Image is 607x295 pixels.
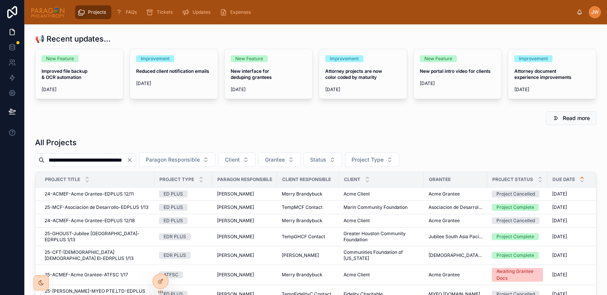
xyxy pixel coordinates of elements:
[496,217,535,224] div: Project Cancelled
[429,234,483,240] a: Jubilee South Asia Pacific Movement Inc.
[126,9,137,15] span: FAQs
[420,80,495,87] span: [DATE]
[42,68,88,80] strong: Improved file backup & OCR automation
[492,233,543,240] a: Project Complete
[164,204,183,211] div: ED PLUS
[282,204,323,210] span: TempMCF Contact
[552,234,567,240] span: [DATE]
[344,191,419,197] a: Acme Client
[344,231,419,243] span: Greater Houston Community Foundation
[282,204,334,210] a: TempMCF Contact
[492,191,543,197] a: Project Cancelled
[344,272,419,278] a: Acme Client
[352,156,384,164] span: Project Type
[193,9,210,15] span: Updates
[45,191,134,197] span: 24-ACMEF-Acme Grantee-EDPLUS 12/11
[429,252,483,258] a: [DEMOGRAPHIC_DATA] [DEMOGRAPHIC_DATA] El Remanente
[217,218,273,224] a: [PERSON_NAME]
[159,217,208,224] a: ED PLUS
[159,176,194,183] span: Project Type
[146,156,200,164] span: Paragon Responsible
[35,34,111,44] h1: 📢 Recent updates...
[344,218,370,224] span: Acme Client
[144,5,178,19] a: Tickets
[344,218,419,224] a: Acme Client
[429,191,460,197] span: Acme Grantee
[496,191,535,197] div: Project Cancelled
[235,55,263,62] div: New Feature
[46,55,74,62] div: New Feature
[492,176,533,183] span: Project Status
[344,204,408,210] span: Marin Community Foundation
[413,49,502,99] a: New FeatureNew portal intro video for clients[DATE]
[265,156,285,164] span: Grantee
[164,191,183,197] div: ED PLUS
[42,87,117,93] span: [DATE]
[217,176,272,183] span: Paragon Responsible
[552,252,567,258] span: [DATE]
[282,234,334,240] a: TempGHCF Contact
[31,6,65,18] img: App logo
[282,218,323,224] span: Merry Brandybuck
[552,272,600,278] a: [DATE]
[225,156,240,164] span: Client
[231,87,306,93] span: [DATE]
[591,9,599,15] span: JW
[45,204,148,210] span: 25-MCF-Asociacion de Desarrollo-EDPLUS 1/13
[159,191,208,197] a: ED PLUS
[429,191,483,197] a: Acme Grantee
[282,252,334,258] a: [PERSON_NAME]
[164,217,183,224] div: ED PLUS
[136,68,209,74] strong: Reduced client notification emails
[230,9,251,15] span: Expenses
[282,218,334,224] a: Merry Brandybuck
[552,218,567,224] span: [DATE]
[303,152,342,167] button: Select Button
[159,204,208,211] a: ED PLUS
[282,191,323,197] span: Merry Brandybuck
[217,252,254,258] span: [PERSON_NAME]
[514,87,590,93] span: [DATE]
[552,176,575,183] span: Due Date
[45,218,135,224] span: 24-ACMEF-Acme Grantee-EDPLUS 12/18
[424,55,452,62] div: New Feature
[563,114,590,122] span: Read more
[180,5,216,19] a: Updates
[218,152,255,167] button: Select Button
[552,218,600,224] a: [DATE]
[546,111,596,125] button: Read more
[330,55,359,62] div: Improvement
[344,204,419,210] a: Marin Community Foundation
[259,152,300,167] button: Select Button
[429,204,483,210] a: Asociacion de Desarrollo Integral de Platanillo de Baru
[282,234,325,240] span: TempGHCF Contact
[217,272,254,278] span: [PERSON_NAME]
[217,218,254,224] span: [PERSON_NAME]
[344,249,419,261] a: Communities Foundation of [US_STATE]
[508,49,596,99] a: ImprovementAttorney document experience improvements[DATE]
[164,252,186,259] div: EDR PLUS
[429,272,460,278] span: Acme Grantee
[429,218,460,224] span: Acme Grantee
[429,176,451,183] span: Grantee
[159,252,208,259] a: EDR PLUS
[552,204,600,210] a: [DATE]
[159,271,208,278] a: ATFSC
[45,218,150,224] a: 24-ACMEF-Acme Grantee-EDPLUS 12/18
[217,204,273,210] a: [PERSON_NAME]
[496,233,534,240] div: Project Complete
[217,191,273,197] a: [PERSON_NAME]
[420,68,491,74] strong: New portal intro video for clients
[35,137,77,148] h1: All Projects
[45,231,150,243] a: 25-GHOUST-Jubilee [GEOGRAPHIC_DATA]-EDRPLUS 1/13
[282,176,331,183] span: Client Responsible
[429,272,483,278] a: Acme Grantee
[496,268,538,282] div: Awaiting Grantee Docs
[325,68,383,80] strong: Attorney projects are now color coded by maturity
[492,217,543,224] a: Project Cancelled
[159,233,208,240] a: EDR PLUS
[492,204,543,211] a: Project Complete
[496,204,534,211] div: Project Complete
